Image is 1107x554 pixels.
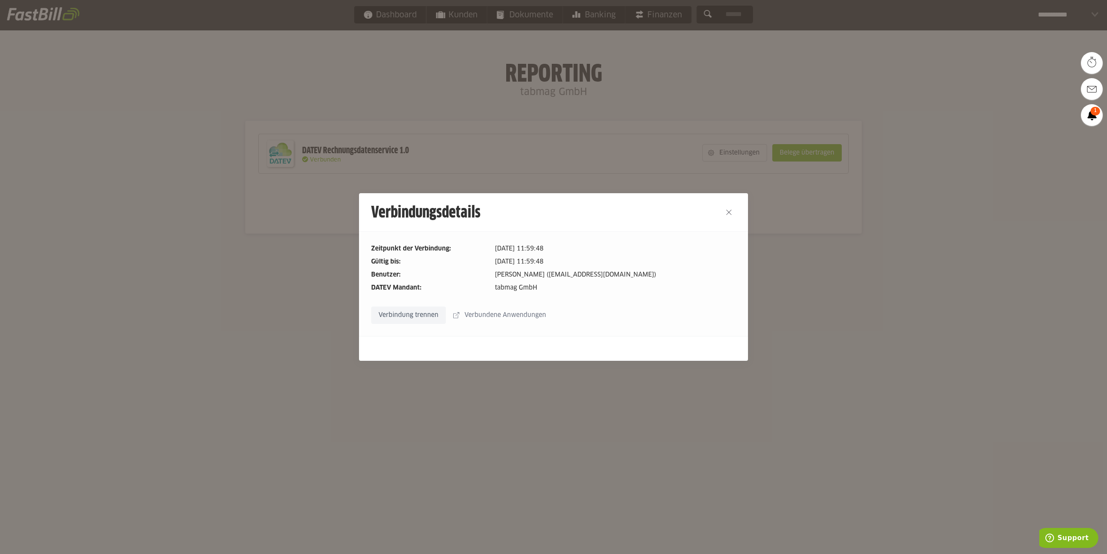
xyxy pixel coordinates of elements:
[495,283,736,293] dd: tabmag GmbH
[371,257,488,267] dt: Gültig bis:
[1039,528,1098,550] iframe: Öffnet ein Widget, in dem Sie weitere Informationen finden
[1081,104,1103,126] a: 1
[371,244,488,254] dt: Zeitpunkt der Verbindung:
[371,283,488,293] dt: DATEV Mandant:
[371,307,446,324] sl-button: Verbindung trennen
[371,270,488,280] dt: Benutzer:
[495,244,736,254] dd: [DATE] 11:59:48
[448,307,553,324] sl-button: Verbundene Anwendungen
[495,270,736,280] dd: [PERSON_NAME] ([EMAIL_ADDRESS][DOMAIN_NAME])
[495,257,736,267] dd: [DATE] 11:59:48
[1091,107,1100,115] span: 1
